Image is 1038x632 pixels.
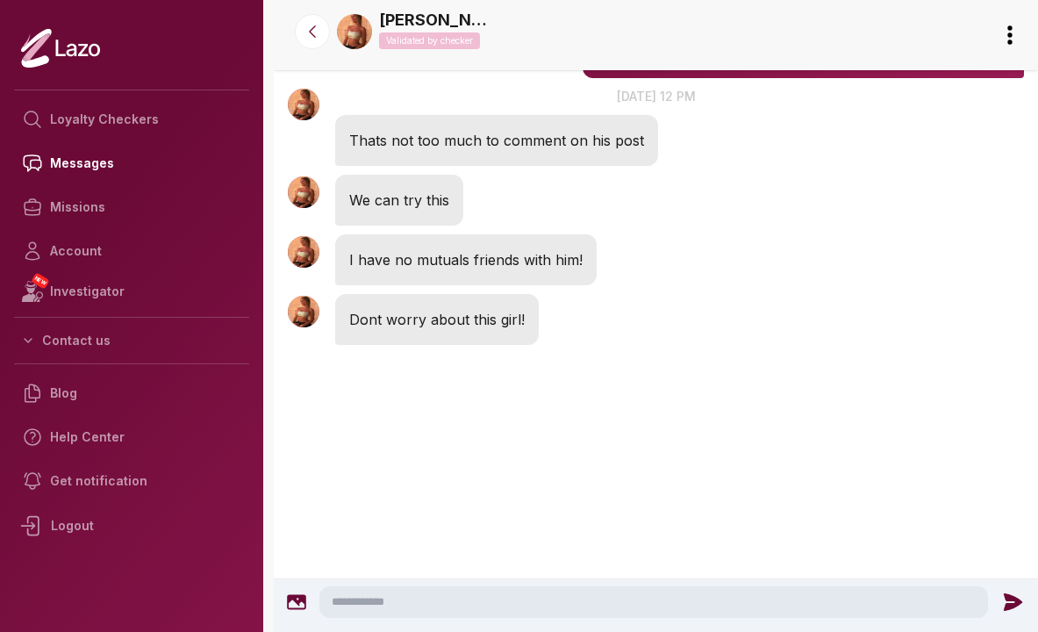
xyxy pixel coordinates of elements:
button: Contact us [14,325,249,356]
a: [PERSON_NAME] [379,8,493,32]
a: Get notification [14,459,249,503]
a: Messages [14,141,249,185]
span: NEW [31,272,50,290]
img: 5dd41377-3645-4864-a336-8eda7bc24f8f [337,14,372,49]
div: Logout [14,503,249,549]
a: Blog [14,371,249,415]
img: User avatar [288,236,319,268]
p: [DATE] 12 pm [274,87,1038,105]
a: Account [14,229,249,273]
p: Dont worry about this girl! [349,308,525,331]
img: User avatar [288,176,319,208]
p: Thats not too much to comment on his post [349,129,644,152]
a: NEWInvestigator [14,273,249,310]
a: Help Center [14,415,249,459]
p: I have no mutuals friends with him! [349,248,583,271]
p: Validated by checker [379,32,480,49]
img: User avatar [288,296,319,327]
p: We can try this [349,189,449,212]
a: Missions [14,185,249,229]
a: Loyalty Checkers [14,97,249,141]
